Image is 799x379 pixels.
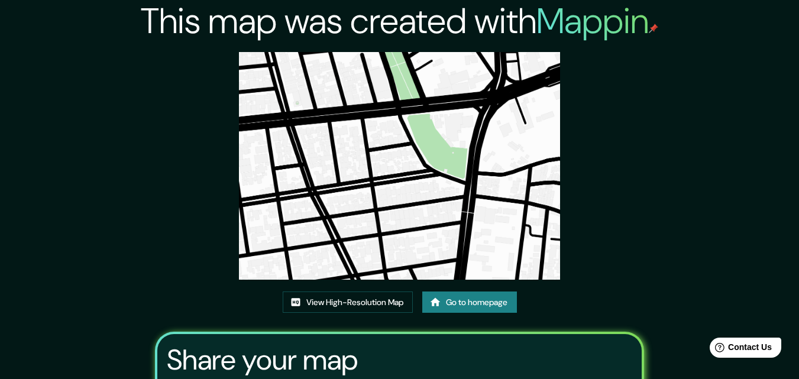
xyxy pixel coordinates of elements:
[167,344,358,377] h3: Share your map
[283,291,413,313] a: View High-Resolution Map
[422,291,517,313] a: Go to homepage
[649,24,658,33] img: mappin-pin
[694,333,786,366] iframe: Help widget launcher
[239,52,561,280] img: created-map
